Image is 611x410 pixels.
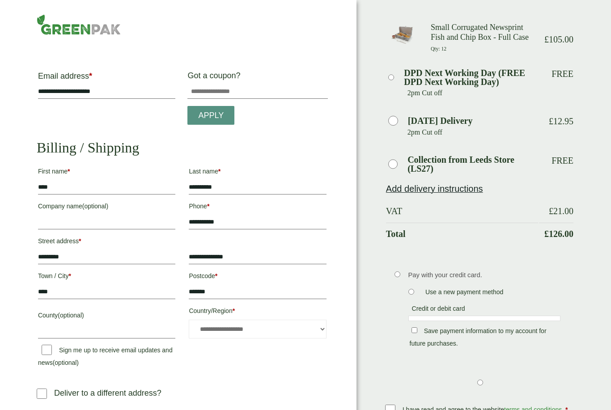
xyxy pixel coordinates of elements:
[82,203,108,210] span: (optional)
[549,116,553,126] span: £
[187,106,234,125] a: Apply
[544,34,549,44] span: £
[37,139,328,156] h2: Billing / Shipping
[215,272,217,279] abbr: required
[544,229,573,239] bdi: 126.00
[187,71,244,85] label: Got a coupon?
[422,288,507,298] label: Use a new payment method
[544,34,573,44] bdi: 105.00
[189,200,326,215] label: Phone
[199,111,224,121] span: Apply
[53,359,79,366] span: (optional)
[552,68,573,79] p: Free
[386,223,538,245] th: Total
[549,206,553,216] span: £
[386,200,538,222] th: VAT
[89,72,92,80] abbr: required
[386,184,483,194] a: Add delivery instructions
[408,270,561,280] p: Pay with your credit card.
[68,168,70,175] abbr: required
[42,345,52,355] input: Sign me up to receive email updates and news(optional)
[549,206,573,216] bdi: 21.00
[549,116,573,126] bdi: 12.95
[218,168,221,175] abbr: required
[189,304,326,320] label: Country/Region
[407,86,538,100] p: 2pm Cut off
[404,68,538,86] label: DPD Next Working Day (FREE DPD Next Working Day)
[431,23,538,42] h3: Small Corrugated Newsprint Fish and Chip Box - Full Case
[408,305,469,315] label: Credit or debit card
[38,309,175,324] label: County
[431,46,446,52] small: Qty: 12
[233,307,235,314] abbr: required
[407,126,538,139] p: 2pm Cut off
[68,272,71,279] abbr: required
[408,116,473,125] label: [DATE] Delivery
[552,155,573,166] p: Free
[207,203,209,210] abbr: required
[407,155,538,173] label: Collection from Leeds Store (LS27)
[38,72,175,85] label: Email address
[79,237,81,245] abbr: required
[54,387,161,399] p: Deliver to a different address?
[189,165,326,180] label: Last name
[38,200,175,215] label: Company name
[410,327,547,350] label: Save payment information to my account for future purchases.
[38,270,175,285] label: Town / City
[38,347,173,369] label: Sign me up to receive email updates and news
[37,14,121,35] img: GreenPak Supplies
[544,229,549,239] span: £
[38,165,175,180] label: First name
[189,270,326,285] label: Postcode
[58,312,84,319] span: (optional)
[38,235,175,250] label: Street address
